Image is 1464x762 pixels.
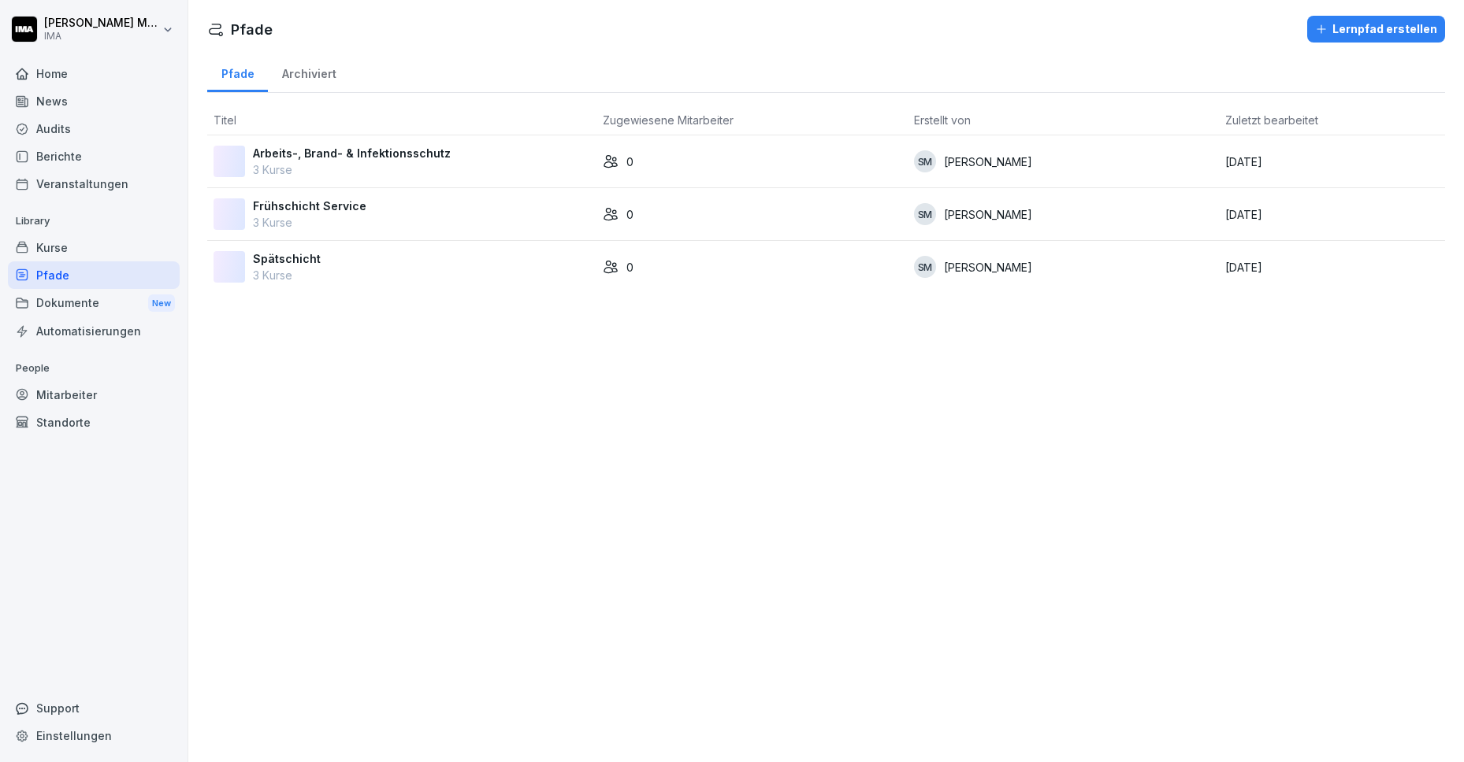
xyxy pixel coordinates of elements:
[626,206,634,223] p: 0
[44,17,159,30] p: [PERSON_NAME] Milanovska
[8,289,180,318] div: Dokumente
[8,60,180,87] a: Home
[914,113,971,127] span: Erstellt von
[8,694,180,722] div: Support
[8,356,180,381] p: People
[253,198,366,214] p: Frühschicht Service
[8,142,180,170] a: Berichte
[914,256,936,278] div: SM
[231,19,273,40] h1: Pfade
[914,203,936,225] div: SM
[44,31,159,42] p: IMA
[8,209,180,234] p: Library
[8,87,180,115] a: News
[8,317,180,345] a: Automatisierungen
[1225,206,1439,223] p: [DATE]
[1225,154,1439,170] p: [DATE]
[1225,113,1318,127] span: Zuletzt bearbeitet
[8,409,180,436] a: Standorte
[8,170,180,198] a: Veranstaltungen
[914,150,936,172] div: SM
[626,259,634,276] p: 0
[8,234,180,261] a: Kurse
[148,294,175,313] div: New
[207,52,268,92] a: Pfade
[253,214,366,231] p: 3 Kurse
[944,154,1032,170] p: [PERSON_NAME]
[253,161,451,178] p: 3 Kurse
[268,52,350,92] a: Archiviert
[8,381,180,409] a: Mitarbeiter
[944,259,1032,276] p: [PERSON_NAME]
[8,289,180,318] a: DokumenteNew
[8,722,180,749] a: Einstellungen
[626,154,634,170] p: 0
[253,267,321,283] p: 3 Kurse
[253,145,451,161] p: Arbeits-, Brand- & Infektionsschutz
[603,113,734,127] span: Zugewiesene Mitarbeiter
[944,206,1032,223] p: [PERSON_NAME]
[1315,20,1437,38] div: Lernpfad erstellen
[1225,259,1439,276] p: [DATE]
[8,261,180,289] a: Pfade
[8,115,180,142] a: Audits
[1307,16,1445,43] button: Lernpfad erstellen
[253,250,321,267] p: Spätschicht
[214,113,236,127] span: Titel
